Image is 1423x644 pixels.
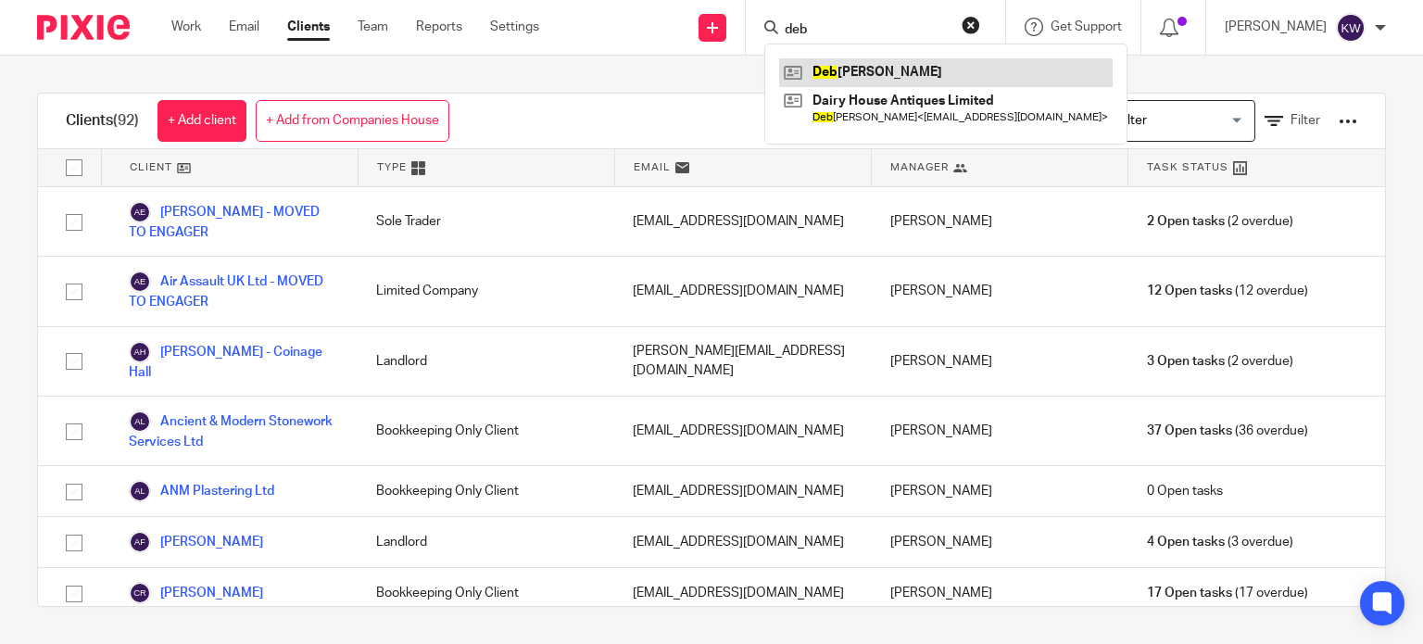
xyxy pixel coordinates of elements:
div: Bookkeeping Only Client [358,568,614,618]
div: [PERSON_NAME] [872,466,1128,516]
div: [EMAIL_ADDRESS][DOMAIN_NAME] [614,257,871,325]
span: Task Status [1147,159,1228,175]
p: [PERSON_NAME] [1225,18,1327,36]
div: [PERSON_NAME] [872,327,1128,396]
a: [PERSON_NAME] [129,582,263,604]
div: Limited Company [358,257,614,325]
input: Select all [57,150,92,185]
div: Landlord [358,517,614,567]
div: [PERSON_NAME] [872,257,1128,325]
span: 0 Open tasks [1147,482,1223,500]
a: ANM Plastering Ltd [129,480,274,502]
span: Type [377,159,407,175]
span: 12 Open tasks [1147,282,1232,300]
img: svg%3E [129,410,151,433]
img: svg%3E [129,582,151,604]
a: Clients [287,18,330,36]
span: 3 Open tasks [1147,352,1225,371]
span: (2 overdue) [1147,352,1293,371]
a: Reports [416,18,462,36]
span: (2 overdue) [1147,212,1293,231]
div: Search for option [1070,100,1255,142]
div: Bookkeeping Only Client [358,397,614,465]
span: (36 overdue) [1147,422,1308,440]
div: [PERSON_NAME] [872,517,1128,567]
span: Filter [1291,114,1320,127]
div: Bookkeeping Only Client [358,466,614,516]
div: [EMAIL_ADDRESS][DOMAIN_NAME] [614,517,871,567]
a: Email [229,18,259,36]
div: [EMAIL_ADDRESS][DOMAIN_NAME] [614,187,871,256]
a: Settings [490,18,539,36]
span: Get Support [1051,20,1122,33]
span: (92) [113,113,139,128]
span: (12 overdue) [1147,282,1308,300]
input: Search for option [1073,105,1244,137]
button: Clear [962,16,980,34]
a: [PERSON_NAME] - MOVED TO ENGAGER [129,201,339,242]
h1: Clients [66,111,139,131]
span: Client [130,159,172,175]
img: svg%3E [129,531,151,553]
div: [EMAIL_ADDRESS][DOMAIN_NAME] [614,466,871,516]
span: 37 Open tasks [1147,422,1232,440]
input: Search [783,22,950,39]
span: 17 Open tasks [1147,584,1232,602]
span: (17 overdue) [1147,584,1308,602]
img: svg%3E [129,201,151,223]
span: Email [634,159,671,175]
img: svg%3E [129,271,151,293]
div: [PERSON_NAME][EMAIL_ADDRESS][DOMAIN_NAME] [614,327,871,396]
img: svg%3E [129,341,151,363]
div: [EMAIL_ADDRESS][DOMAIN_NAME] [614,568,871,618]
span: 4 Open tasks [1147,533,1225,551]
a: Air Assault UK Ltd - MOVED TO ENGAGER [129,271,339,311]
a: [PERSON_NAME] [129,531,263,553]
a: + Add client [157,100,246,142]
div: [PERSON_NAME] [872,187,1128,256]
div: Landlord [358,327,614,396]
a: Work [171,18,201,36]
span: Manager [890,159,949,175]
div: View: [1002,94,1357,148]
a: [PERSON_NAME] - Coinage Hall [129,341,339,382]
div: Sole Trader [358,187,614,256]
div: [PERSON_NAME] [872,397,1128,465]
a: Team [358,18,388,36]
div: [EMAIL_ADDRESS][DOMAIN_NAME] [614,397,871,465]
span: 2 Open tasks [1147,212,1225,231]
img: svg%3E [1336,13,1366,43]
div: [PERSON_NAME] [872,568,1128,618]
a: Ancient & Modern Stonework Services Ltd [129,410,339,451]
img: svg%3E [129,480,151,502]
span: (3 overdue) [1147,533,1293,551]
a: + Add from Companies House [256,100,449,142]
img: Pixie [37,15,130,40]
